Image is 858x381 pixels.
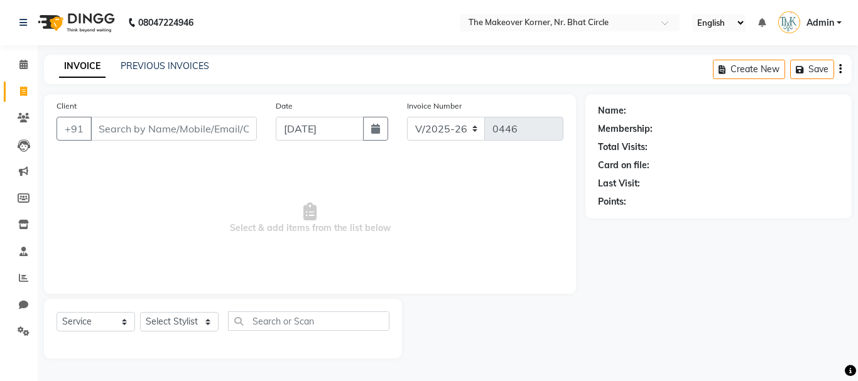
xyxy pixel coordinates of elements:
div: Points: [598,195,626,208]
a: PREVIOUS INVOICES [121,60,209,72]
img: logo [32,5,118,40]
input: Search or Scan [228,311,389,331]
a: INVOICE [59,55,106,78]
div: Membership: [598,122,653,136]
span: Select & add items from the list below [57,156,563,281]
button: Create New [713,60,785,79]
div: Last Visit: [598,177,640,190]
label: Client [57,100,77,112]
label: Invoice Number [407,100,462,112]
div: Name: [598,104,626,117]
b: 08047224946 [138,5,193,40]
button: Save [790,60,834,79]
label: Date [276,100,293,112]
span: Admin [806,16,834,30]
button: +91 [57,117,92,141]
div: Total Visits: [598,141,648,154]
img: Admin [778,11,800,33]
input: Search by Name/Mobile/Email/Code [90,117,257,141]
div: Card on file: [598,159,649,172]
